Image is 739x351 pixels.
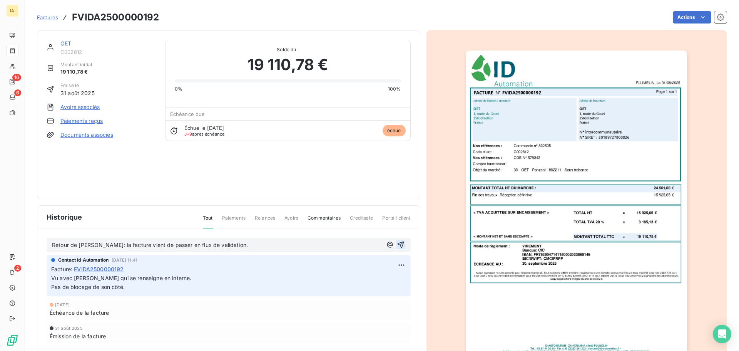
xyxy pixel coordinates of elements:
span: 0% [175,86,182,92]
span: 16 [12,74,21,81]
span: échue [383,125,406,136]
h3: FVIDA2500000192 [72,10,159,24]
span: Retour de [PERSON_NAME]: la facture vient de passer en flux de validation. [52,242,248,248]
span: Échéance de la facture [50,309,109,317]
a: Documents associés [60,131,113,139]
span: Échue le [DATE] [184,125,224,131]
span: Portail client [382,215,410,228]
span: C002812 [60,49,156,55]
span: Montant initial [60,61,92,68]
span: Creditsafe [350,215,373,228]
span: [DATE] [55,302,70,307]
span: J+9 [184,131,192,137]
span: 19 110,78 € [60,68,92,76]
div: Open Intercom Messenger [713,325,731,343]
span: Commentaires [308,215,341,228]
a: Paiements reçus [60,117,103,125]
span: Vu avec [PERSON_NAME] qui se renseigne en interne. Pas de blocage de son côté. [51,275,192,290]
span: 31 août 2025 [60,89,95,97]
span: Tout [203,215,213,228]
span: 2 [14,265,21,272]
span: Contact Id Automation [58,257,109,264]
span: 31 août 2025 [55,326,83,331]
span: Paiements [222,215,246,228]
span: Émise le [60,82,95,89]
span: Solde dû : [175,46,401,53]
span: [DATE] 11:41 [112,258,137,262]
a: Avoirs associés [60,103,100,111]
a: Factures [37,13,58,21]
span: Émission de la facture [50,332,106,340]
div: IA [6,5,18,17]
span: FVIDA2500000192 [74,265,124,273]
span: Facture : [51,265,72,273]
span: Échéance due [170,111,205,117]
span: Relances [255,215,275,228]
span: Historique [47,212,82,222]
span: 100% [388,86,401,92]
span: 19 110,78 € [247,53,328,76]
span: Factures [37,14,58,20]
button: Actions [673,11,711,24]
span: après échéance [184,132,225,136]
a: OET [60,40,71,47]
span: Avoirs [284,215,298,228]
span: 6 [14,89,21,96]
img: Logo LeanPay [6,334,18,346]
